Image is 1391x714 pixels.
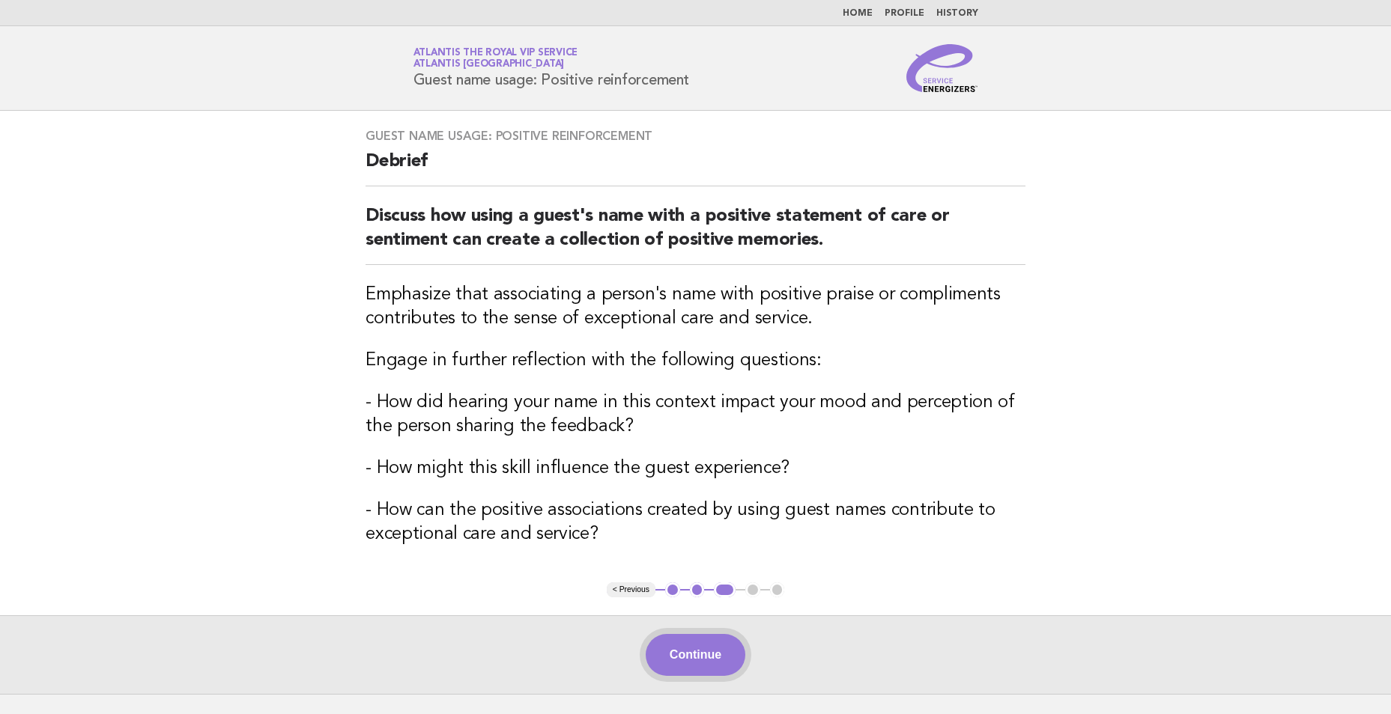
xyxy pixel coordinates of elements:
[366,129,1025,144] h3: Guest name usage: Positive reinforcement
[885,9,924,18] a: Profile
[690,582,705,597] button: 2
[607,582,655,597] button: < Previous
[366,457,1025,480] h3: - How might this skill influence the guest experience?
[366,283,1025,331] h3: Emphasize that associating a person's name with positive praise or compliments contributes to the...
[906,44,978,92] img: Service Energizers
[665,582,680,597] button: 1
[366,204,1025,265] h2: Discuss how using a guest's name with a positive statement of care or sentiment can create a coll...
[936,9,978,18] a: History
[646,634,745,676] button: Continue
[366,391,1025,439] h3: - How did hearing your name in this context impact your mood and perception of the person sharing...
[413,49,689,88] h1: Guest name usage: Positive reinforcement
[413,60,565,70] span: Atlantis [GEOGRAPHIC_DATA]
[366,349,1025,373] h3: Engage in further reflection with the following questions:
[413,48,578,69] a: Atlantis the Royal VIP ServiceAtlantis [GEOGRAPHIC_DATA]
[843,9,873,18] a: Home
[366,150,1025,186] h2: Debrief
[366,498,1025,546] h3: - How can the positive associations created by using guest names contribute to exceptional care a...
[714,582,736,597] button: 3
